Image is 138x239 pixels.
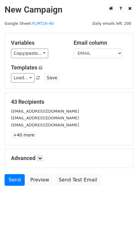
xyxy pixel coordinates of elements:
[5,5,133,15] h2: New Campaign
[11,131,37,139] a: +40 more
[11,116,79,120] small: [EMAIL_ADDRESS][DOMAIN_NAME]
[11,155,127,162] h5: Advanced
[107,210,138,239] iframe: Chat Widget
[11,39,64,46] h5: Variables
[74,39,127,46] h5: Email column
[90,21,133,26] a: Daily emails left: 200
[32,21,54,26] a: FLIRT26-40
[11,64,37,71] a: Templates
[44,73,60,83] button: Save
[11,109,79,114] small: [EMAIL_ADDRESS][DOMAIN_NAME]
[55,174,101,186] a: Send Test Email
[11,73,34,83] a: Load...
[11,123,79,127] small: [EMAIL_ADDRESS][DOMAIN_NAME]
[11,49,48,58] a: Copy/paste...
[5,174,25,186] a: Send
[11,99,127,105] h5: 43 Recipients
[5,21,54,26] small: Google Sheet:
[26,174,53,186] a: Preview
[90,20,133,27] span: Daily emails left: 200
